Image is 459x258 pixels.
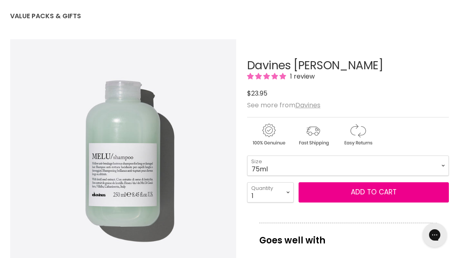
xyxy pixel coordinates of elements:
span: See more from [247,100,320,110]
img: shipping.gif [292,122,335,147]
a: Davines [295,100,320,110]
span: Add to cart [351,187,397,197]
span: 1 review [288,72,315,81]
select: Quantity [247,182,294,203]
h1: Davines [PERSON_NAME] [247,60,449,72]
a: Value Packs & Gifts [4,8,87,25]
span: $23.95 [247,89,267,98]
button: Add to cart [299,182,449,203]
p: Goes well with [259,223,437,249]
img: genuine.gif [247,122,290,147]
img: returns.gif [336,122,379,147]
iframe: Gorgias live chat messenger [418,220,451,250]
span: 5.00 stars [247,72,288,81]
